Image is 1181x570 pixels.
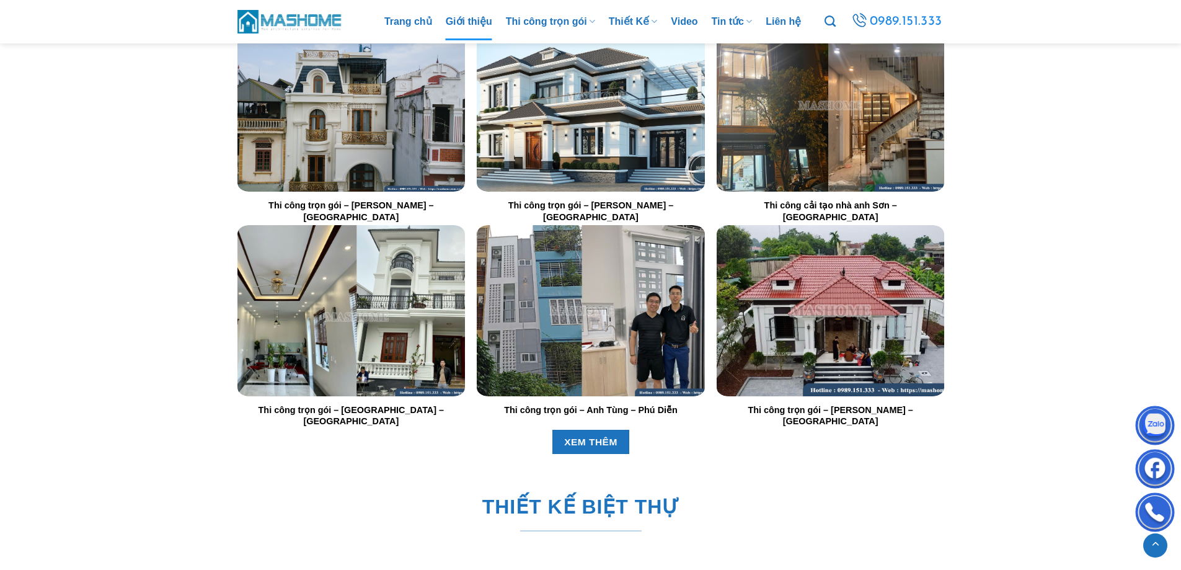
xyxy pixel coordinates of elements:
img: Trang chủ 21 [717,225,944,396]
img: Trang chủ 20 [477,225,704,396]
a: Lên đầu trang [1143,533,1167,558]
img: Phone [1136,496,1174,533]
a: Thi công trọn gói – [PERSON_NAME] – [GEOGRAPHIC_DATA] [717,404,944,427]
a: 0989.151.333 [849,11,944,33]
a: XEM THÊM [552,430,629,454]
img: Trang chủ 16 [237,21,464,192]
a: Thi công trọn gói – [GEOGRAPHIC_DATA] – [GEOGRAPHIC_DATA] [237,404,464,427]
img: Facebook [1136,452,1174,489]
a: Thi công trọn gói – Anh Tùng – Phú Diễn [504,404,678,416]
span: THIẾT KẾ BIỆT THỰ [482,491,679,523]
a: Thi công trọn gói – [PERSON_NAME] – [GEOGRAPHIC_DATA] [477,200,704,223]
a: Video [671,3,697,40]
span: 0989.151.333 [870,11,942,32]
a: Thi công trọn gói – [PERSON_NAME] – [GEOGRAPHIC_DATA] [237,200,464,223]
span: XEM THÊM [564,435,617,450]
img: Trang chủ 19 [237,225,464,396]
a: Trang chủ [384,3,432,40]
img: Zalo [1136,409,1174,446]
a: Thi công trọn gói [506,3,595,40]
img: Trang chủ 17 [477,21,704,192]
a: Giới thiệu [446,3,492,40]
a: Tìm kiếm [825,9,836,35]
a: Tin tức [712,3,753,40]
img: Trang chủ 18 [717,21,944,192]
a: Liên hệ [766,3,801,40]
img: MasHome – Tổng Thầu Thiết Kế Và Xây Nhà Trọn Gói [237,8,343,35]
a: Thiết Kế [609,3,658,40]
a: Thi công cải tạo nhà anh Sơn – [GEOGRAPHIC_DATA] [717,200,944,223]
